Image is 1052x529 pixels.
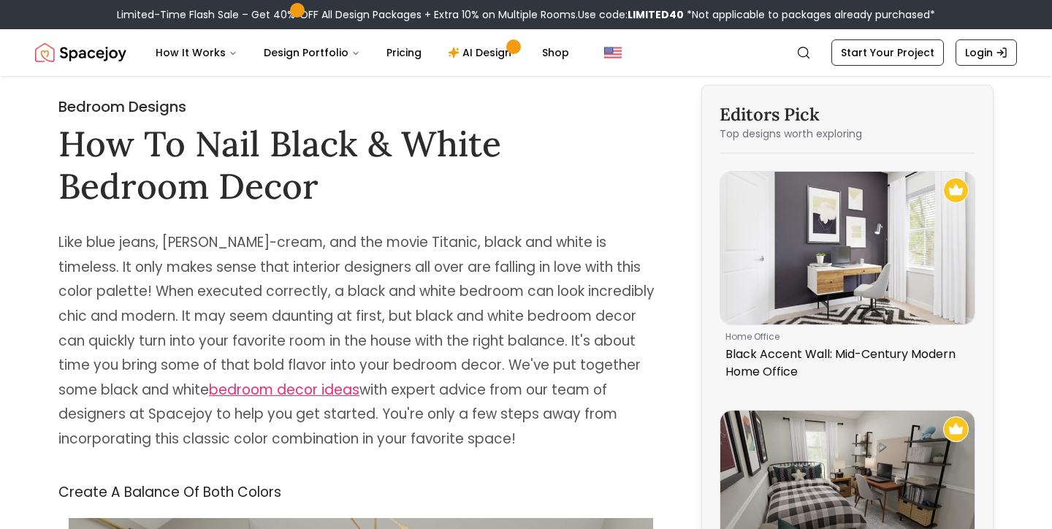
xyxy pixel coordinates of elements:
[720,171,975,387] a: Black Accent Wall: Mid-Century Modern Home OfficeRecommended Spacejoy Design - Black Accent Wall:...
[943,178,969,203] img: Recommended Spacejoy Design - Black Accent Wall: Mid-Century Modern Home Office
[956,39,1017,66] a: Login
[35,29,1017,76] nav: Global
[436,38,527,67] a: AI Design
[684,7,935,22] span: *Not applicable to packages already purchased*
[578,7,684,22] span: Use code:
[530,38,581,67] a: Shop
[720,172,975,324] img: Black Accent Wall: Mid-Century Modern Home Office
[720,126,975,141] p: Top designs worth exploring
[943,416,969,442] img: Recommended Spacejoy Design - Cozy Bedroom Design with Open Layout and Shelving
[209,380,359,400] a: bedroom decor ideas
[144,38,581,67] nav: Main
[604,44,622,61] img: United States
[117,7,935,22] div: Limited-Time Flash Sale – Get 40% OFF All Design Packages + Extra 10% on Multiple Rooms.
[58,123,663,207] h1: How To Nail Black & White Bedroom Decor
[58,96,663,117] h2: Bedroom Designs
[628,7,684,22] b: LIMITED40
[144,38,249,67] button: How It Works
[35,38,126,67] img: Spacejoy Logo
[831,39,944,66] a: Start Your Project
[252,38,372,67] button: Design Portfolio
[58,482,281,502] span: Create A Balance Of Both Colors
[725,346,964,381] p: Black Accent Wall: Mid-Century Modern Home Office
[58,232,655,449] span: Like blue jeans, [PERSON_NAME]-cream, and the movie Titanic, black and white is timeless. It only...
[375,38,433,67] a: Pricing
[725,331,964,343] p: home office
[35,38,126,67] a: Spacejoy
[720,103,975,126] h3: Editors Pick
